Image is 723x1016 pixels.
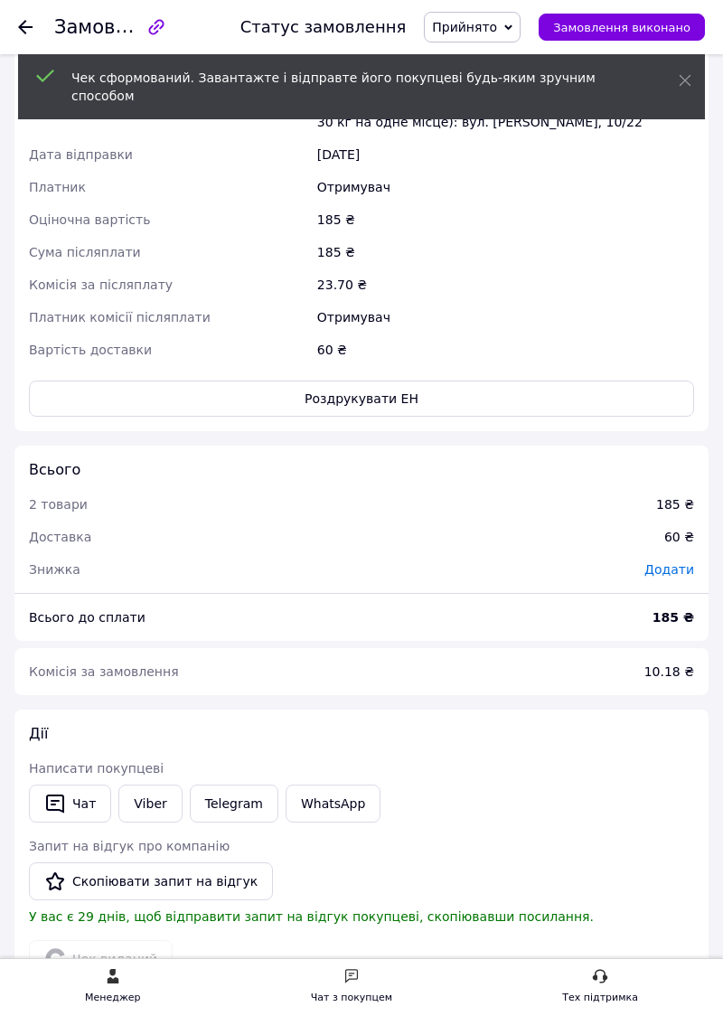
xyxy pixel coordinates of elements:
[29,278,173,292] span: Комісія за післяплату
[29,381,694,417] button: Роздрукувати ЕН
[18,18,33,36] div: Повернутися назад
[54,16,175,38] span: Замовлення
[71,69,634,105] div: Чек сформований. Завантажте і відправте його покупцеві будь-яким зручним способом
[29,610,146,625] span: Всього до сплати
[29,761,164,776] span: Написати покупцеві
[29,530,91,544] span: Доставка
[314,203,698,236] div: 185 ₴
[240,18,407,36] div: Статус замовлення
[644,664,694,679] span: 10.18 ₴
[29,562,80,577] span: Знижка
[29,725,48,742] span: Дії
[29,909,594,924] span: У вас є 29 днів, щоб відправити запит на відгук покупцеві, скопіювавши посилання.
[29,461,80,478] span: Всього
[29,180,86,194] span: Платник
[311,989,392,1007] div: Чат з покупцем
[539,14,705,41] button: Замовлення виконано
[314,171,698,203] div: Отримувач
[29,147,133,162] span: Дата відправки
[29,785,111,823] button: Чат
[653,610,694,625] b: 185 ₴
[29,212,150,227] span: Оціночна вартість
[553,21,690,34] span: Замовлення виконано
[29,497,88,512] span: 2 товари
[29,245,141,259] span: Сума післяплати
[29,839,230,853] span: Запит на відгук про компанію
[432,20,497,34] span: Прийнято
[29,664,179,679] span: Комісія за замовлення
[118,785,182,823] a: Viber
[29,343,152,357] span: Вартість доставки
[29,862,273,900] button: Скопіювати запит на відгук
[656,495,694,513] div: 185 ₴
[314,268,698,301] div: 23.70 ₴
[286,785,380,823] a: WhatsApp
[314,334,698,366] div: 60 ₴
[653,517,705,557] div: 60 ₴
[29,310,211,325] span: Платник комісії післяплати
[190,785,278,823] a: Telegram
[644,562,694,577] span: Додати
[85,989,140,1007] div: Менеджер
[314,138,698,171] div: [DATE]
[314,301,698,334] div: Отримувач
[562,989,638,1007] div: Тех підтримка
[314,236,698,268] div: 185 ₴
